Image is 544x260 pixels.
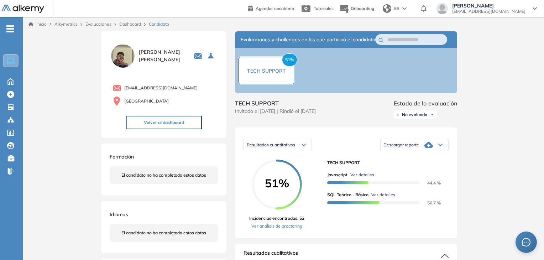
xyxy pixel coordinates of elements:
span: 51% [252,177,302,189]
span: ES [394,5,399,12]
span: Formación [110,154,134,160]
span: 51% [282,53,297,66]
span: Onboarding [351,6,374,11]
span: Estado de la evaluación [394,99,457,108]
span: El candidato no ha completado estos datos [121,172,206,178]
a: Ver análisis de proctoring [249,223,304,229]
a: Evaluaciones [85,21,111,27]
span: TECH SUPPORT [327,160,443,166]
span: Resultados cuantitativos [247,142,295,147]
span: Incidencias encontradas: 52 [249,215,304,222]
span: SQL Teórico - Básico [327,192,368,198]
button: Seleccione la evaluación activa [205,50,218,62]
img: world [383,4,391,13]
img: PROFILE_MENU_LOGO_USER [110,43,136,69]
span: Invitado el [DATE] | Rindió el [DATE] [235,108,316,115]
span: El candidato no ha completado estos datos [121,230,206,236]
span: Evaluaciones y challenges en los que participó el candidato [241,36,375,43]
span: [EMAIL_ADDRESS][DOMAIN_NAME] [452,9,525,14]
span: 44.4 % [419,180,441,186]
span: [GEOGRAPHIC_DATA] [124,98,169,104]
span: No evaluado [402,112,427,118]
span: TECH SUPPORT [247,68,286,74]
span: Javascript [327,172,347,178]
img: arrow [402,7,407,10]
span: Idiomas [110,211,128,218]
span: message [522,238,530,246]
span: [EMAIL_ADDRESS][DOMAIN_NAME] [124,85,198,91]
span: Candidato [149,21,169,27]
span: TECH SUPPORT [235,99,316,108]
a: Dashboard [119,21,141,27]
span: Ver detalles [350,172,374,178]
span: [PERSON_NAME] [452,3,525,9]
span: Agendar una demo [256,6,294,11]
span: Ver detalles [371,192,395,198]
span: Descargar reporte [383,142,419,148]
i: - [6,28,14,30]
button: Onboarding [339,1,374,16]
img: Logo [1,5,44,14]
span: 56.7 % [419,200,441,206]
button: Volver al dashboard [126,116,202,129]
span: Tutoriales [314,6,334,11]
button: Ver detalles [347,172,374,178]
span: Alkymetrics [54,21,78,27]
a: Agendar una demo [248,4,294,12]
button: Ver detalles [368,192,395,198]
span: [PERSON_NAME] [PERSON_NAME] [139,48,185,63]
a: Inicio [28,21,47,27]
img: Ícono de flecha [430,113,434,117]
